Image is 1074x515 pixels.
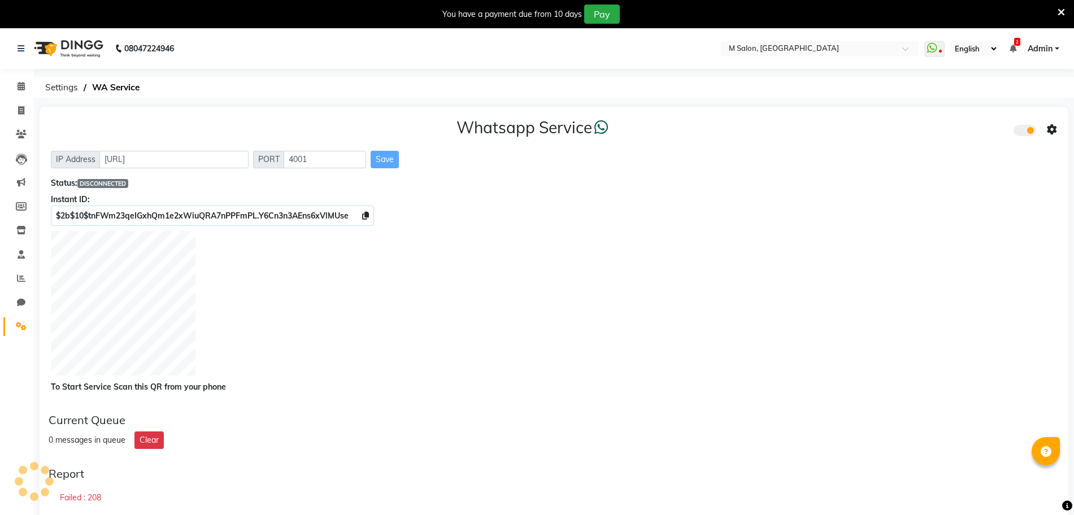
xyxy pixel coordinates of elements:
span: WA Service [86,77,145,98]
h3: Whatsapp Service [456,118,608,137]
div: You have a payment due from 10 days [442,8,582,20]
div: Instant ID: [51,194,1057,206]
div: Status: [51,177,1057,189]
b: 08047224946 [124,33,174,64]
img: logo [29,33,106,64]
span: PORT [253,151,285,168]
div: Current Queue [49,413,1059,427]
div: Report [49,467,1059,481]
div: Failed : 208 [49,485,1059,511]
span: DISCONNECTED [77,179,128,188]
button: Pay [584,5,620,24]
span: Settings [40,77,84,98]
input: Sizing example input [284,151,366,168]
span: 2 [1014,38,1020,46]
input: Sizing example input [99,151,249,168]
a: 2 [1010,43,1016,54]
div: To Start Service Scan this QR from your phone [51,381,1057,393]
button: Clear [134,431,164,449]
span: Admin [1028,43,1053,55]
span: IP Address [51,151,101,168]
iframe: chat widget [1027,470,1063,504]
span: $2b$10$tnFWm23qeIGxhQm1e2xWiuQRA7nPPFmPL.Y6Cn3n3AEns6xVlMUse [56,211,349,221]
div: 0 messages in queue [49,434,125,446]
